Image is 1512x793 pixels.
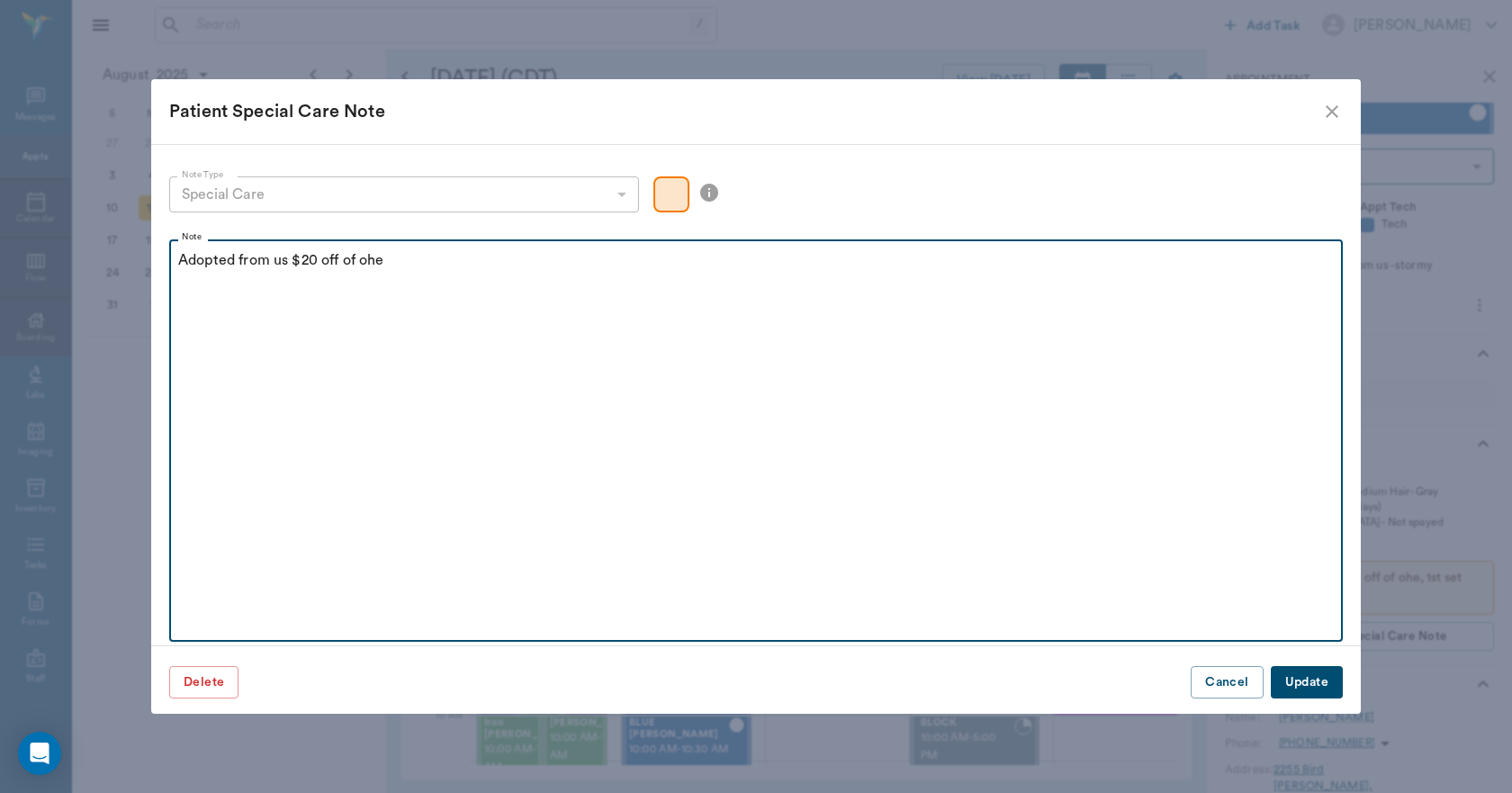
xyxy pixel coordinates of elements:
[169,666,238,699] button: Delete
[1321,101,1343,122] button: close
[169,97,1321,126] div: Patient Special Care Note
[169,176,639,212] div: Special Care
[182,168,224,181] label: Note Type
[18,732,61,775] div: Open Intercom Messenger
[182,231,202,244] label: Note
[1191,666,1263,699] button: Cancel
[1271,666,1343,699] button: Update
[653,176,689,212] div: Color preview
[178,249,1334,271] p: Adopted from us $20 off of ohe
